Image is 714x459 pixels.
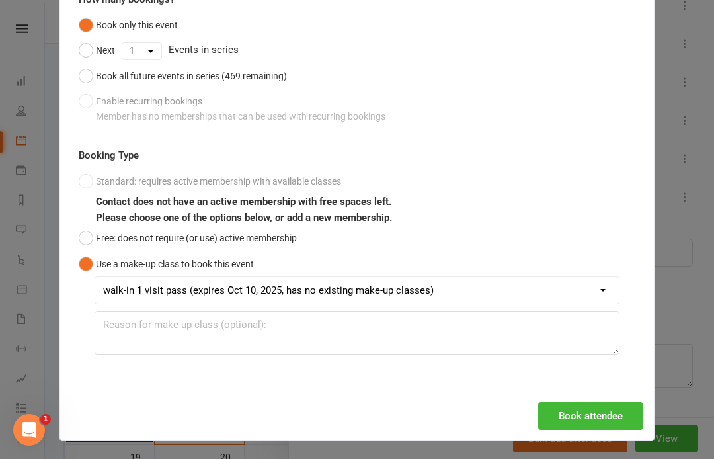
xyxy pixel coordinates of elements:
[79,38,115,63] button: Next
[538,402,643,430] button: Book attendee
[79,13,178,38] button: Book only this event
[96,196,391,208] b: Contact does not have an active membership with free spaces left.
[13,414,45,446] iframe: Intercom live chat
[96,69,287,83] div: Book all future events in series (469 remaining)
[79,147,139,163] label: Booking Type
[79,226,297,251] button: Free: does not require (or use) active membership
[40,414,51,425] span: 1
[79,251,254,276] button: Use a make-up class to book this event
[79,38,635,63] div: Events in series
[96,212,392,224] b: Please choose one of the options below, or add a new membership.
[79,63,287,89] button: Book all future events in series (469 remaining)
